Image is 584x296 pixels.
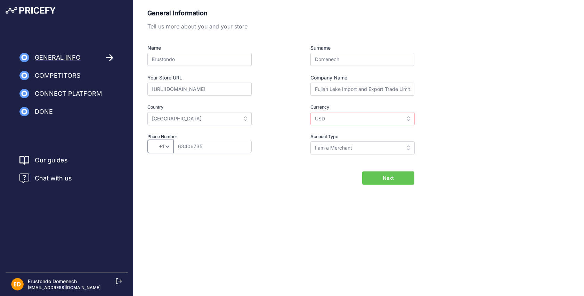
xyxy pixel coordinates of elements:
[310,74,414,81] label: Company Name
[35,174,72,183] span: Chat with us
[19,174,72,183] a: Chat with us
[310,112,415,125] input: Select an option
[310,104,414,111] label: Currency
[147,104,277,111] label: Country
[35,53,81,62] span: General Info
[310,83,414,96] input: Company LTD
[35,71,81,81] span: Competitors
[310,44,414,51] label: Surname
[28,285,100,290] p: [EMAIL_ADDRESS][DOMAIN_NAME]
[147,83,252,96] input: https://www.storeurl.com
[147,112,252,125] input: Select an option
[383,175,394,181] span: Next
[147,44,277,51] label: Name
[147,134,277,140] label: Phone Number
[35,155,68,165] a: Our guides
[147,74,277,81] label: Your Store URL
[147,8,414,18] p: General Information
[362,171,414,185] button: Next
[28,278,100,285] p: Erustondo Domenech
[35,89,102,99] span: Connect Platform
[6,7,56,14] img: Pricefy Logo
[310,141,415,154] input: Select an option
[310,134,414,140] label: Account Type
[147,22,414,31] p: Tell us more about you and your store
[35,107,53,117] span: Done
